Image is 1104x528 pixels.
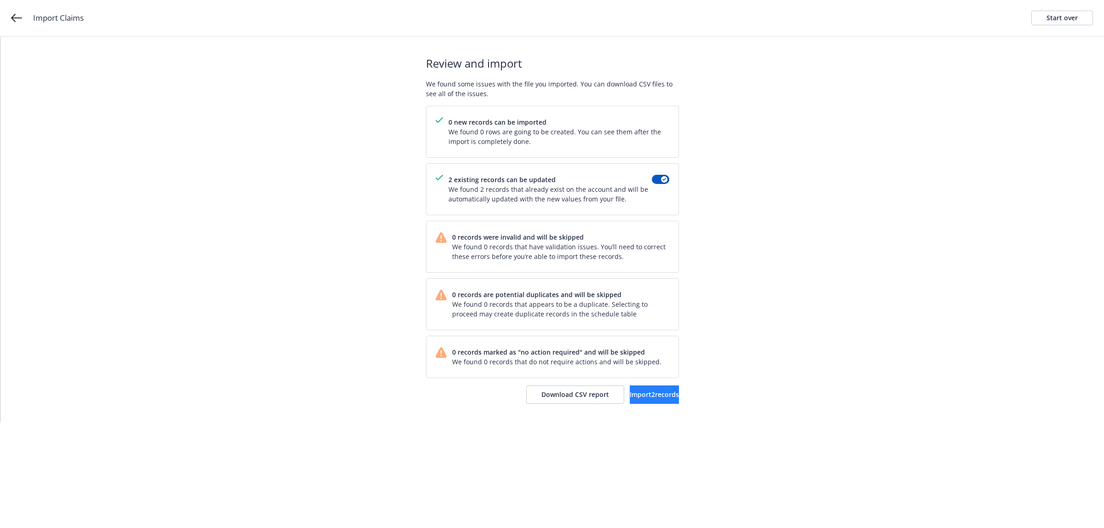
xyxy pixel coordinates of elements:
[426,79,679,98] span: We found some issues with the file you imported. You can download CSV files to see all of the iss...
[452,299,669,319] span: We found 0 records that appears to be a duplicate. Selecting to proceed may create duplicate reco...
[426,55,679,72] span: Review and import
[452,357,661,367] span: We found 0 records that do not require actions and will be skipped.
[630,390,679,399] span: Import 2 records
[541,390,609,399] span: Download CSV report
[452,242,669,261] span: We found 0 records that have validation issues. You’ll need to correct these errors before you’re...
[448,127,669,146] span: We found 0 rows are going to be created. You can see them after the import is completely done.
[452,232,669,242] span: 0 records were invalid and will be skipped
[1031,11,1093,25] a: Start over
[526,385,624,404] button: Download CSV report
[33,12,84,24] span: Import Claims
[448,117,669,127] span: 0 new records can be imported
[448,175,652,184] span: 2 existing records can be updated
[452,347,661,357] span: 0 records marked as "no action required" and will be skipped
[448,184,652,204] span: We found 2 records that already exist on the account and will be automatically updated with the n...
[452,290,669,299] span: 0 records are potential duplicates and will be skipped
[1046,11,1078,25] div: Start over
[630,385,679,404] button: Import2records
